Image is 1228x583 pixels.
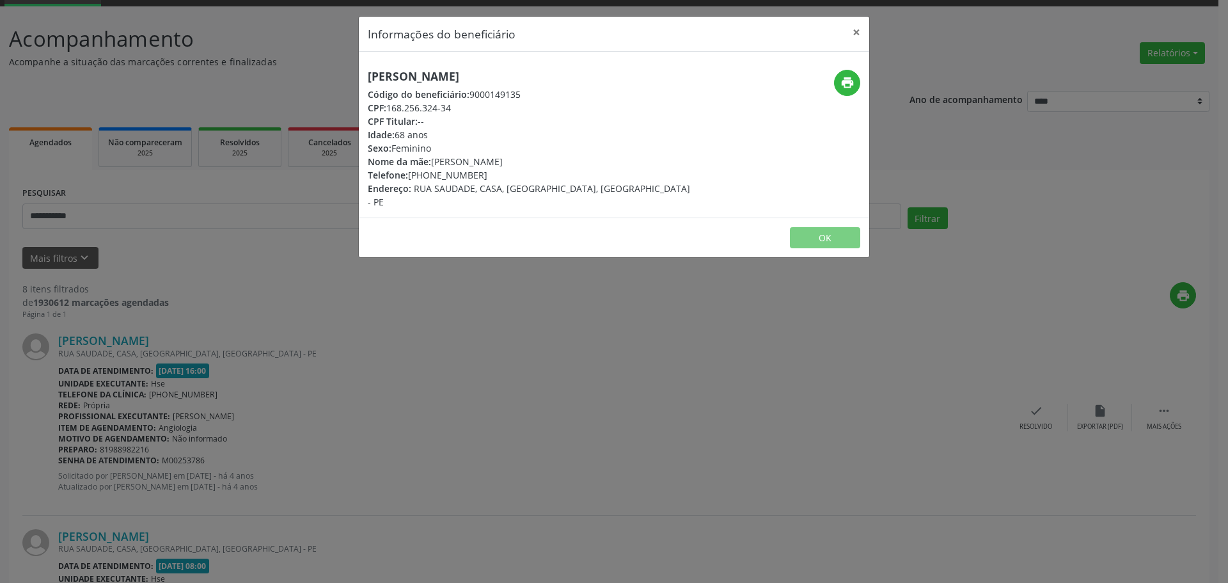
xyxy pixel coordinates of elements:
div: [PHONE_NUMBER] [368,168,690,182]
button: Close [844,17,869,48]
div: [PERSON_NAME] [368,155,690,168]
span: RUA SAUDADE, CASA, [GEOGRAPHIC_DATA], [GEOGRAPHIC_DATA] - PE [368,182,690,208]
span: CPF Titular: [368,115,418,127]
span: Nome da mãe: [368,156,431,168]
span: Telefone: [368,169,408,181]
div: 68 anos [368,128,690,141]
span: Sexo: [368,142,391,154]
div: 168.256.324-34 [368,101,690,115]
span: Código do beneficiário: [368,88,469,100]
button: print [834,70,860,96]
button: OK [790,227,860,249]
h5: Informações do beneficiário [368,26,516,42]
h5: [PERSON_NAME] [368,70,690,83]
span: Endereço: [368,182,411,195]
div: 9000149135 [368,88,690,101]
span: Idade: [368,129,395,141]
div: Feminino [368,141,690,155]
i: print [840,76,854,90]
div: -- [368,115,690,128]
span: CPF: [368,102,386,114]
